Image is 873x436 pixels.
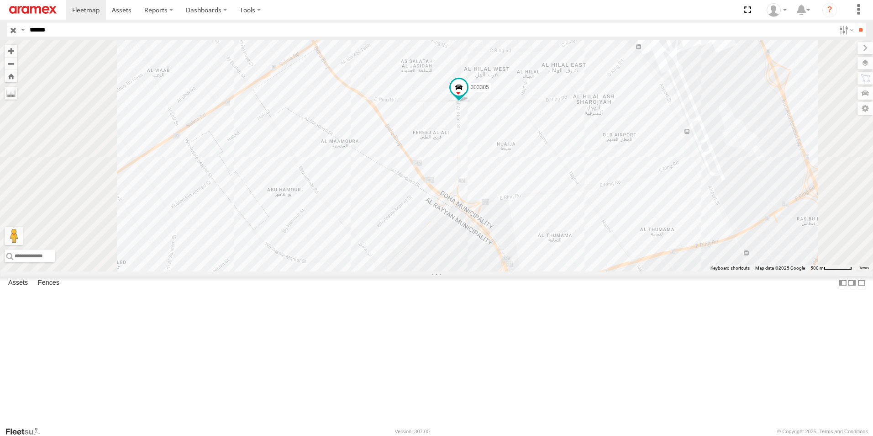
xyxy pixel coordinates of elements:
[471,85,489,91] span: 303305
[5,45,17,57] button: Zoom in
[19,23,26,37] label: Search Query
[857,276,866,290] label: Hide Summary Table
[33,276,64,289] label: Fences
[847,276,857,290] label: Dock Summary Table to the Right
[763,3,790,17] div: Mohammed Fahim
[395,429,430,434] div: Version: 307.00
[4,276,32,289] label: Assets
[710,265,750,271] button: Keyboard shortcuts
[857,102,873,115] label: Map Settings
[5,427,47,436] a: Visit our Website
[822,3,837,17] i: ?
[777,429,868,434] div: © Copyright 2025 -
[5,57,17,70] button: Zoom out
[5,70,17,82] button: Zoom Home
[836,23,855,37] label: Search Filter Options
[820,429,868,434] a: Terms and Conditions
[859,266,869,270] a: Terms (opens in new tab)
[810,266,824,271] span: 500 m
[5,227,23,245] button: Drag Pegman onto the map to open Street View
[5,87,17,100] label: Measure
[838,276,847,290] label: Dock Summary Table to the Left
[808,265,855,271] button: Map Scale: 500 m per 58 pixels
[9,6,57,14] img: aramex-logo.svg
[755,266,805,271] span: Map data ©2025 Google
